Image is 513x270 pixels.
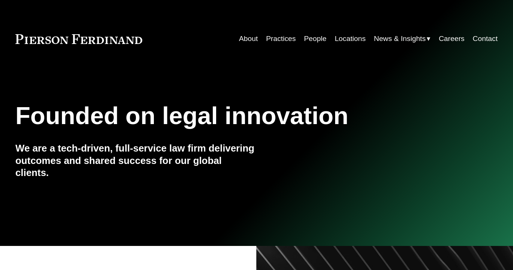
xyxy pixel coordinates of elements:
[374,32,426,46] span: News & Insights
[304,32,326,46] a: People
[473,32,498,46] a: Contact
[15,142,257,179] h4: We are a tech-driven, full-service law firm delivering outcomes and shared success for our global...
[374,32,430,46] a: folder dropdown
[15,102,417,130] h1: Founded on legal innovation
[335,32,366,46] a: Locations
[439,32,465,46] a: Careers
[239,32,258,46] a: About
[266,32,296,46] a: Practices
